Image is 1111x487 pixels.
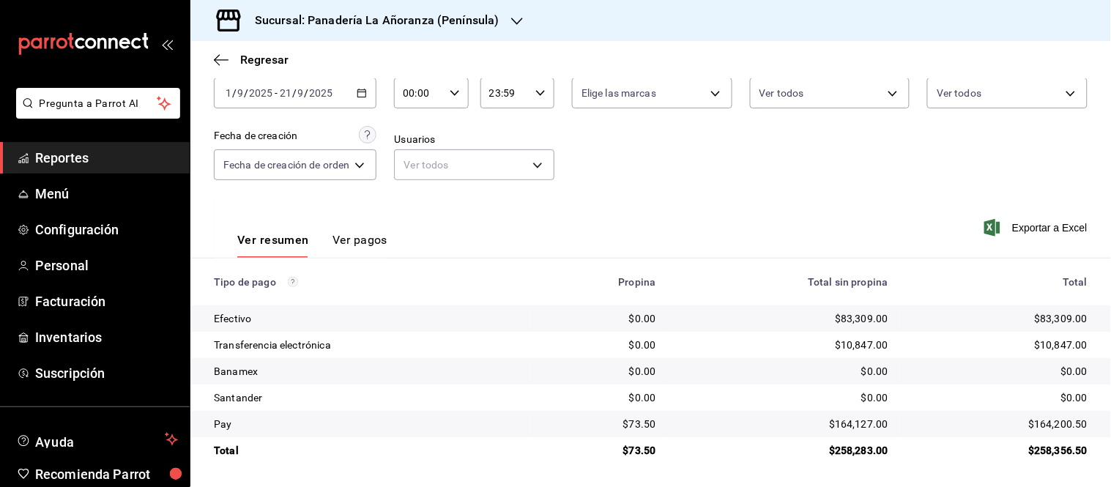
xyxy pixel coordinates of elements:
[309,87,334,99] input: ----
[237,233,387,258] div: navigation tabs
[543,338,655,352] div: $0.00
[237,233,309,258] button: Ver resumen
[10,106,180,122] a: Pregunta a Parrot AI
[937,86,981,100] span: Ver todos
[543,390,655,405] div: $0.00
[35,327,178,347] span: Inventarios
[214,390,519,405] div: Santander
[161,38,173,50] button: open_drawer_menu
[275,87,278,99] span: -
[543,443,655,458] div: $73.50
[543,311,655,326] div: $0.00
[987,219,1088,237] button: Exportar a Excel
[759,86,804,100] span: Ver todos
[543,417,655,431] div: $73.50
[912,276,1088,288] div: Total
[35,184,178,204] span: Menú
[35,256,178,275] span: Personal
[305,87,309,99] span: /
[581,86,656,100] span: Elige las marcas
[243,12,499,29] h3: Sucursal: Panadería La Añoranza (Península)
[223,157,349,172] span: Fecha de creación de orden
[912,417,1088,431] div: $164,200.50
[214,128,297,144] div: Fecha de creación
[680,311,888,326] div: $83,309.00
[35,464,178,484] span: Recomienda Parrot
[543,276,655,288] div: Propina
[680,390,888,405] div: $0.00
[680,364,888,379] div: $0.00
[232,87,237,99] span: /
[214,338,519,352] div: Transferencia electrónica
[214,364,519,379] div: Banamex
[912,390,1088,405] div: $0.00
[288,277,298,287] svg: Los pagos realizados con Pay y otras terminales son montos brutos.
[297,87,305,99] input: --
[680,417,888,431] div: $164,127.00
[244,87,248,99] span: /
[35,148,178,168] span: Reportes
[394,135,554,145] label: Usuarios
[214,276,519,288] div: Tipo de pago
[225,87,232,99] input: --
[35,431,159,448] span: Ayuda
[332,233,387,258] button: Ver pagos
[543,364,655,379] div: $0.00
[912,364,1088,379] div: $0.00
[248,87,273,99] input: ----
[292,87,297,99] span: /
[912,311,1088,326] div: $83,309.00
[680,443,888,458] div: $258,283.00
[40,96,157,111] span: Pregunta a Parrot AI
[35,220,178,239] span: Configuración
[214,417,519,431] div: Pay
[394,149,554,180] div: Ver todos
[680,276,888,288] div: Total sin propina
[680,338,888,352] div: $10,847.00
[240,53,289,67] span: Regresar
[912,443,1088,458] div: $258,356.50
[237,87,244,99] input: --
[214,443,519,458] div: Total
[912,338,1088,352] div: $10,847.00
[214,311,519,326] div: Efectivo
[279,87,292,99] input: --
[35,291,178,311] span: Facturación
[16,88,180,119] button: Pregunta a Parrot AI
[35,363,178,383] span: Suscripción
[214,53,289,67] button: Regresar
